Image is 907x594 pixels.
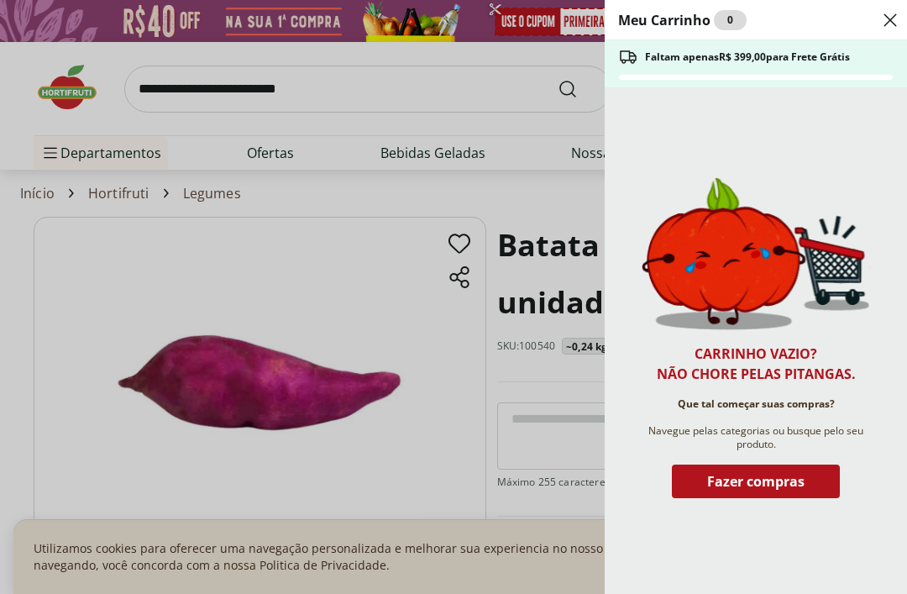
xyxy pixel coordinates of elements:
[618,10,747,30] h2: Meu Carrinho
[672,465,840,505] button: Fazer compras
[657,344,856,384] h2: Carrinho vazio? Não chore pelas pitangas.
[707,475,805,488] span: Fazer compras
[678,397,835,411] span: Que tal começar suas compras?
[642,177,870,330] img: Carrinho vazio
[645,50,850,64] span: Faltam apenas R$ 399,00 para Frete Grátis
[642,424,870,451] span: Navegue pelas categorias ou busque pelo seu produto.
[714,10,747,30] div: 0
